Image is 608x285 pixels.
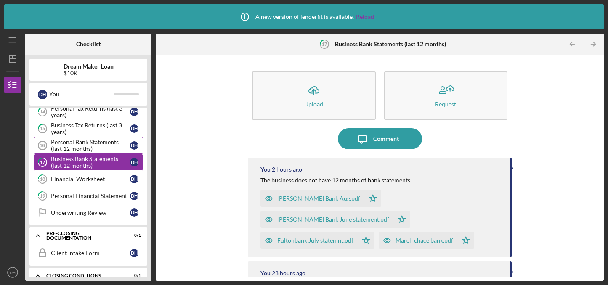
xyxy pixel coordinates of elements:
[51,209,130,216] div: Underwriting Review
[34,187,143,204] a: 19Personal Financial StatementDH
[272,166,302,173] time: 2025-09-06 01:36
[34,154,143,171] a: 17Business Bank Statements (last 12 months)DH
[64,70,114,77] div: $10K
[130,108,138,116] div: D H
[126,273,141,278] div: 0 / 1
[252,71,376,120] button: Upload
[38,90,47,99] div: D H
[234,6,374,27] div: A new version of lenderfit is available.
[260,177,410,184] div: The business does not have 12 months of bank statements
[260,270,271,277] div: You
[321,41,327,47] tspan: 17
[384,71,508,120] button: Request
[130,175,138,183] div: D H
[130,124,138,133] div: D H
[40,177,45,182] tspan: 18
[46,231,120,240] div: Pre-Closing Documentation
[277,237,353,244] div: Fultonbank July statemnt.pdf
[379,232,474,249] button: March chace bank.pdf
[34,120,143,137] a: 15Business Tax Returns (last 3 years)DH
[130,158,138,166] div: D H
[272,270,305,277] time: 2025-09-05 02:16
[260,166,271,173] div: You
[34,103,143,120] a: 14Personal Tax Returns (last 3 years)DH
[51,193,130,199] div: Personal Financial Statement
[34,245,143,261] a: Client Intake FormDH
[40,193,45,199] tspan: 19
[46,273,120,278] div: Closing Conditions
[435,101,456,107] div: Request
[51,176,130,182] div: Financial Worksheet
[51,250,130,256] div: Client Intake Form
[40,126,45,132] tspan: 15
[40,143,45,148] tspan: 16
[260,232,374,249] button: Fultonbank July statemnt.pdf
[338,128,422,149] button: Comment
[64,63,114,70] b: Dream Maker Loan
[335,41,446,47] b: Business Bank Statements (last 12 months)
[34,171,143,187] a: 18Financial WorksheetDH
[51,105,130,119] div: Personal Tax Returns (last 3 years)
[130,192,138,200] div: D H
[34,204,143,221] a: Underwriting ReviewDH
[40,109,45,115] tspan: 14
[10,270,16,275] text: DH
[356,13,374,20] a: Reload
[51,139,130,152] div: Personal Bank Statements (last 12 months)
[34,137,143,154] a: 16Personal Bank Statements (last 12 months)DH
[396,237,453,244] div: March chace bank.pdf
[277,216,389,223] div: [PERSON_NAME] Bank June statement.pdf
[277,195,360,202] div: [PERSON_NAME] Bank Aug.pdf
[51,156,130,169] div: Business Bank Statements (last 12 months)
[40,160,45,165] tspan: 17
[130,141,138,150] div: D H
[373,128,399,149] div: Comment
[126,233,141,238] div: 0 / 1
[4,264,21,281] button: DH
[260,211,410,228] button: [PERSON_NAME] Bank June statement.pdf
[76,41,101,47] b: Checklist
[49,87,114,101] div: You
[130,208,138,217] div: D H
[130,249,138,257] div: D H
[260,190,381,207] button: [PERSON_NAME] Bank Aug.pdf
[51,122,130,135] div: Business Tax Returns (last 3 years)
[304,101,323,107] div: Upload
